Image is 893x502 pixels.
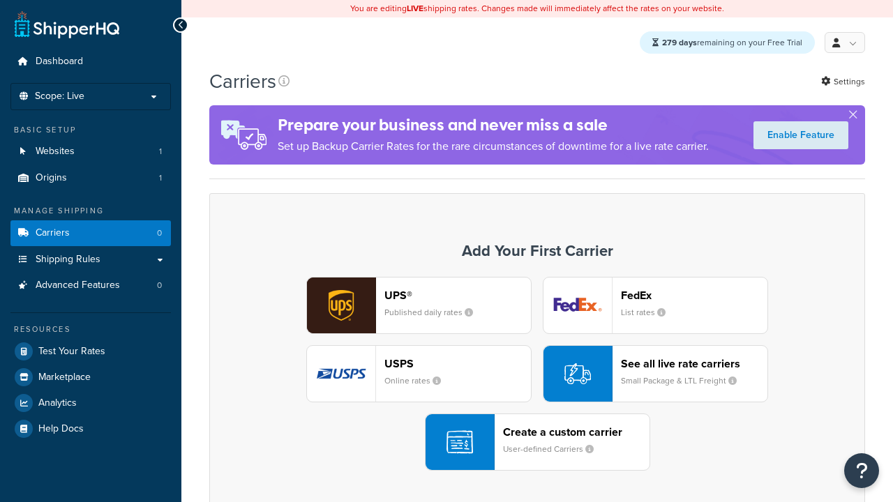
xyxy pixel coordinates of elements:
[10,165,171,191] a: Origins 1
[543,277,612,333] img: fedEx logo
[844,453,879,488] button: Open Resource Center
[36,280,120,291] span: Advanced Features
[543,345,768,402] button: See all live rate carriersSmall Package & LTL Freight
[10,139,171,165] a: Websites 1
[224,243,850,259] h3: Add Your First Carrier
[753,121,848,149] a: Enable Feature
[38,423,84,435] span: Help Docs
[384,374,452,387] small: Online rates
[306,345,532,402] button: usps logoUSPSOnline rates
[38,372,91,383] span: Marketplace
[621,289,767,302] header: FedEx
[10,390,171,416] a: Analytics
[10,416,171,441] a: Help Docs
[10,273,171,298] a: Advanced Features 0
[503,425,650,439] header: Create a custom carrier
[10,124,171,136] div: Basic Setup
[36,172,67,184] span: Origins
[384,306,484,319] small: Published daily rates
[446,429,473,455] img: icon-carrier-custom-c93b8a24.svg
[10,273,171,298] li: Advanced Features
[159,146,162,158] span: 1
[10,165,171,191] li: Origins
[278,114,709,137] h4: Prepare your business and never miss a sale
[209,68,276,95] h1: Carriers
[36,254,100,266] span: Shipping Rules
[384,289,531,302] header: UPS®
[10,339,171,364] a: Test Your Rates
[10,49,171,75] a: Dashboard
[278,137,709,156] p: Set up Backup Carrier Rates for the rare circumstances of downtime for a live rate carrier.
[307,277,375,333] img: ups logo
[307,346,375,402] img: usps logo
[36,227,70,239] span: Carriers
[157,280,162,291] span: 0
[209,105,278,165] img: ad-rules-rateshop-fe6ec290ccb7230408bd80ed9643f0289d75e0ffd9eb532fc0e269fcd187b520.png
[10,139,171,165] li: Websites
[15,10,119,38] a: ShipperHQ Home
[621,374,748,387] small: Small Package & LTL Freight
[38,397,77,409] span: Analytics
[10,247,171,273] a: Shipping Rules
[425,413,650,471] button: Create a custom carrierUser-defined Carriers
[36,56,83,68] span: Dashboard
[662,36,697,49] strong: 279 days
[621,357,767,370] header: See all live rate carriers
[36,146,75,158] span: Websites
[407,2,423,15] b: LIVE
[503,443,605,455] small: User-defined Carriers
[10,220,171,246] a: Carriers 0
[159,172,162,184] span: 1
[10,365,171,390] a: Marketplace
[821,72,865,91] a: Settings
[564,360,591,387] img: icon-carrier-liverate-becf4550.svg
[384,357,531,370] header: USPS
[10,205,171,217] div: Manage Shipping
[10,220,171,246] li: Carriers
[640,31,815,54] div: remaining on your Free Trial
[543,277,768,334] button: fedEx logoFedExList rates
[35,91,84,102] span: Scope: Live
[157,227,162,239] span: 0
[621,306,677,319] small: List rates
[10,324,171,335] div: Resources
[38,346,105,358] span: Test Your Rates
[306,277,532,334] button: ups logoUPS®Published daily rates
